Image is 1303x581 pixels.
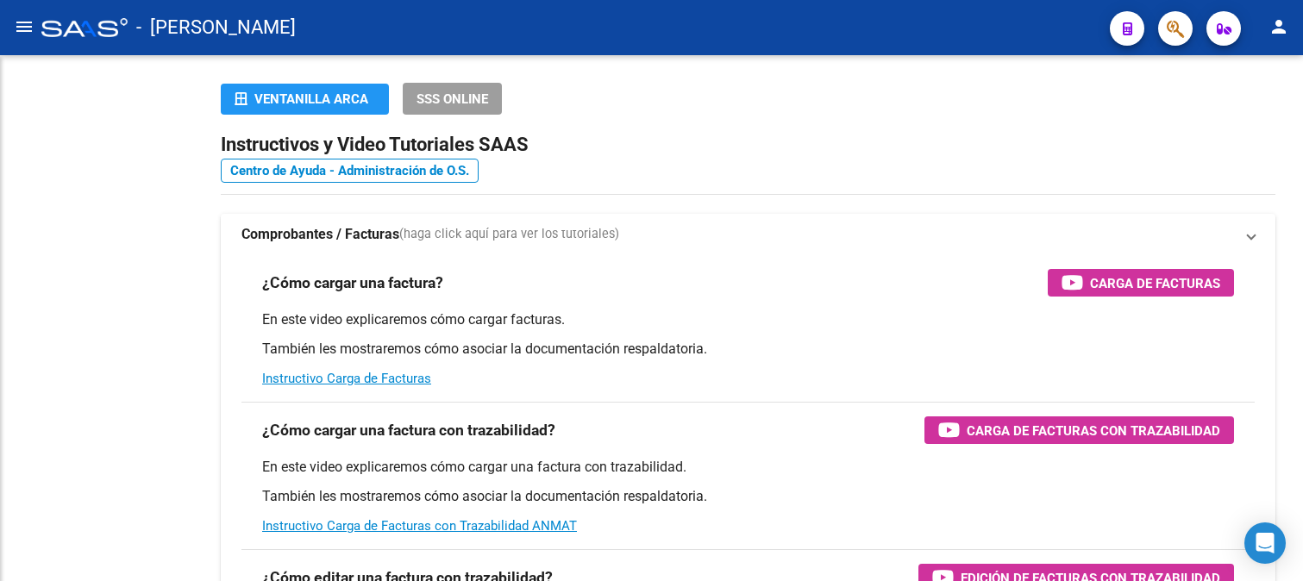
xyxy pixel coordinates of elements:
[262,487,1234,506] p: También les mostraremos cómo asociar la documentación respaldatoria.
[221,128,1275,161] h2: Instructivos y Video Tutoriales SAAS
[1048,269,1234,297] button: Carga de Facturas
[262,310,1234,329] p: En este video explicaremos cómo cargar facturas.
[399,225,619,244] span: (haga click aquí para ver los tutoriales)
[221,84,389,115] button: Ventanilla ARCA
[262,340,1234,359] p: También les mostraremos cómo asociar la documentación respaldatoria.
[967,420,1220,441] span: Carga de Facturas con Trazabilidad
[221,159,479,183] a: Centro de Ayuda - Administración de O.S.
[1090,272,1220,294] span: Carga de Facturas
[262,371,431,386] a: Instructivo Carga de Facturas
[262,418,555,442] h3: ¿Cómo cargar una factura con trazabilidad?
[403,83,502,115] button: SSS ONLINE
[924,416,1234,444] button: Carga de Facturas con Trazabilidad
[241,225,399,244] strong: Comprobantes / Facturas
[417,91,488,107] span: SSS ONLINE
[262,458,1234,477] p: En este video explicaremos cómo cargar una factura con trazabilidad.
[136,9,296,47] span: - [PERSON_NAME]
[14,16,34,37] mat-icon: menu
[1244,522,1286,564] div: Open Intercom Messenger
[1269,16,1289,37] mat-icon: person
[221,214,1275,255] mat-expansion-panel-header: Comprobantes / Facturas(haga click aquí para ver los tutoriales)
[262,518,577,534] a: Instructivo Carga de Facturas con Trazabilidad ANMAT
[262,271,443,295] h3: ¿Cómo cargar una factura?
[235,84,375,115] div: Ventanilla ARCA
